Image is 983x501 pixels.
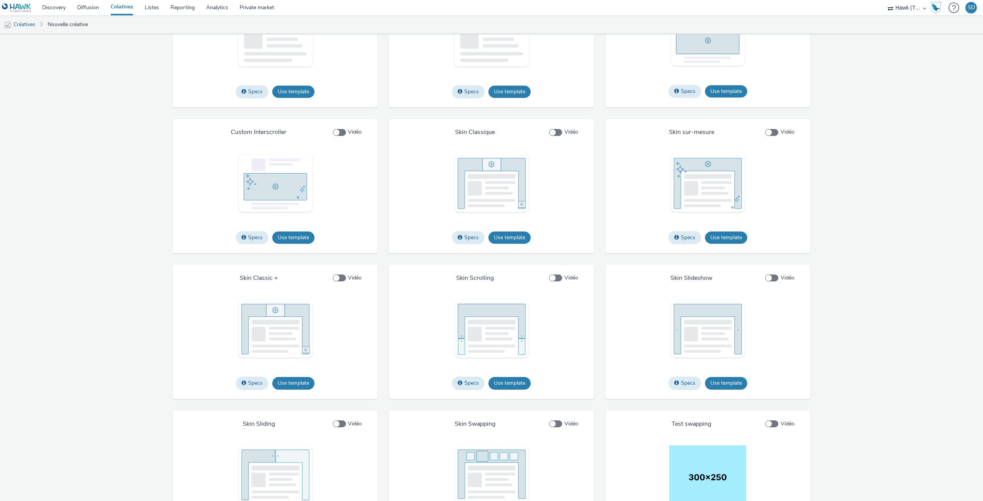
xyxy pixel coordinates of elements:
button: Use template [705,231,747,244]
button: Use template [488,377,531,389]
button: Specs [669,377,701,390]
button: Specs [236,377,268,390]
img: thumbnail of rich media template [669,299,746,359]
img: thumbnail of rich media template [237,8,314,68]
button: Use template [488,86,531,98]
h4: Test swapping [672,420,711,428]
span: Vidéo [781,420,794,428]
h4: Skin sur-mesure [669,128,714,137]
img: thumbnail of rich media template [669,154,746,213]
div: SD [968,2,975,13]
a: Nouvelle créative [44,15,92,34]
span: Vidéo [348,274,362,282]
span: Vidéo [564,274,578,282]
button: Specs [669,85,701,98]
img: thumbnail of rich media template [237,299,314,359]
h4: Skin Classic + [240,274,278,283]
img: thumbnail of rich media template [453,8,530,68]
img: thumbnail of rich media template [453,154,530,213]
span: Vidéo [564,128,578,136]
h4: Skin Scrolling [456,274,494,283]
button: Specs [452,377,485,390]
img: thumbnail of rich media template [669,8,746,68]
span: Vidéo [781,128,794,136]
img: thumbnail of rich media template [237,154,314,213]
h4: Skin Classique [455,128,495,137]
button: Use template [705,85,747,98]
img: undefined Logo [2,3,31,13]
span: Vidéo [564,420,578,428]
img: Hawk Academy [930,2,942,14]
span: Vidéo [348,128,362,136]
span: Vidéo [348,420,362,428]
button: Use template [488,231,531,244]
img: mobile [4,21,12,29]
h4: Skin Sliding [243,420,275,428]
button: Use template [272,231,314,244]
button: Specs [452,231,485,244]
img: thumbnail of rich media template [453,299,530,359]
button: Specs [452,85,485,98]
a: Hawk Academy [930,2,945,14]
button: Use template [272,86,314,98]
h4: Skin Slideshow [670,274,712,283]
button: Specs [236,85,268,98]
h4: Custom Interscroller [231,128,286,137]
button: Specs [669,231,701,244]
span: Vidéo [781,274,794,282]
button: Specs [236,231,268,244]
button: Use template [272,377,314,389]
h4: Skin Swapping [455,420,495,428]
button: Use template [705,377,747,389]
